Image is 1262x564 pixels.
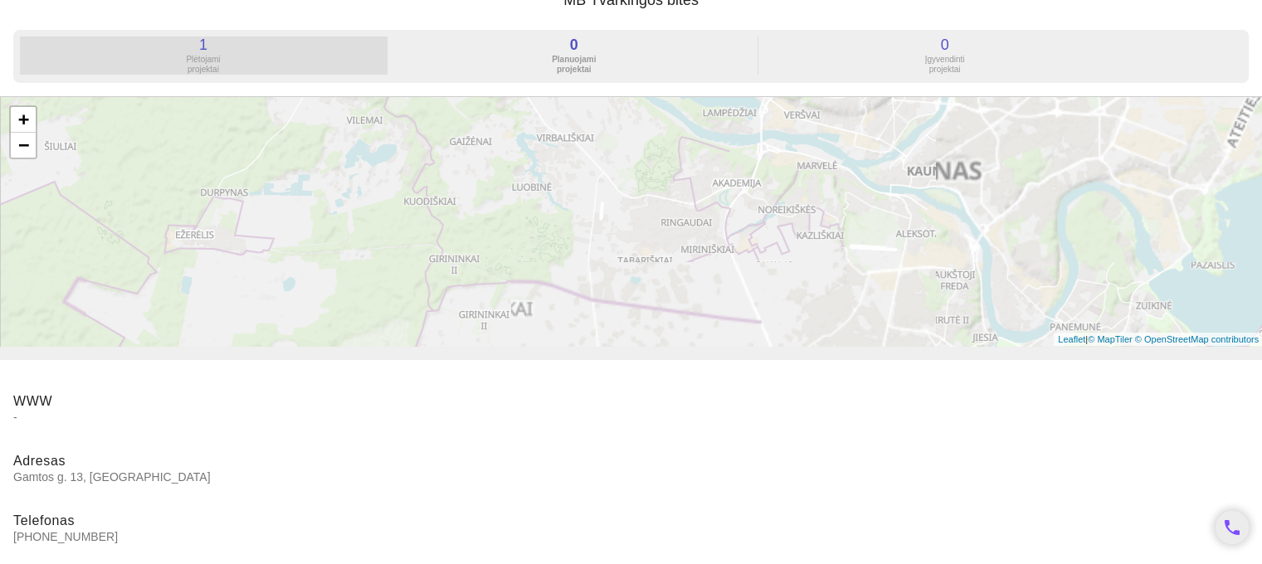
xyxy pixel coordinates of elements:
div: Įgyvendinti projektai [762,55,1128,75]
div: Plėtojami projektai [20,55,387,75]
a: 1 Plėtojamiprojektai [20,61,391,75]
a: © OpenStreetMap contributors [1135,334,1259,344]
div: 0 [391,36,758,53]
a: 0 Planuojamiprojektai [391,61,762,75]
span: [PHONE_NUMBER] [13,529,1202,544]
div: 0 [762,36,1128,53]
a: Zoom in [11,107,36,133]
div: 1 [20,36,387,53]
a: Zoom out [11,133,36,158]
a: Leaflet [1058,334,1085,344]
a: © MapTiler [1088,334,1133,344]
i: phone [1222,518,1242,537]
span: Telefonas [13,513,75,528]
a: phone [1216,511,1249,544]
span: Adresas [13,454,66,468]
span: WWW [13,394,52,408]
a: 0 Įgyvendintiprojektai [762,61,1128,75]
div: Planuojami projektai [391,55,758,75]
span: Gamtos g. 13, [GEOGRAPHIC_DATA] [13,469,1249,484]
span: - [13,410,1249,425]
